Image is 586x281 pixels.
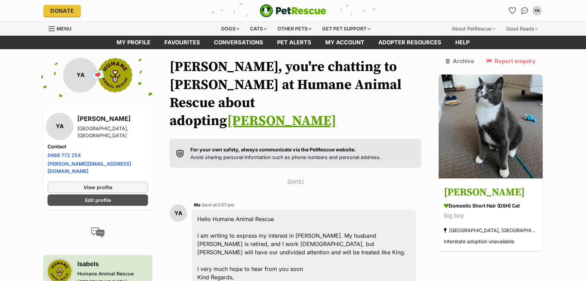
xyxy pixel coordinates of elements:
a: Help [448,36,476,49]
h4: Contact [48,143,148,150]
span: 3:57 pm [217,202,234,208]
span: Me [194,202,201,208]
span: 💌 [90,68,106,82]
div: YA [534,7,541,14]
img: logo-e224e6f780fb5917bec1dbf3a21bbac754714ae5b6737aabdf751b685950b380.svg [260,4,326,17]
img: chat-41dd97257d64d25036548639549fe6c8038ab92f7586957e7f3b1b290dea8141.svg [521,7,528,14]
a: Menu [49,22,76,34]
div: YA [48,114,72,139]
div: Dogs [216,22,244,36]
div: [GEOGRAPHIC_DATA], [GEOGRAPHIC_DATA] [444,226,537,235]
div: [GEOGRAPHIC_DATA], [GEOGRAPHIC_DATA] [77,125,148,139]
a: View profile [48,182,148,193]
a: Edit profile [48,194,148,206]
a: Conversations [519,5,530,16]
div: Good Reads [501,22,543,36]
p: Avoid sharing personal information such as phone numbers and personal address. [190,146,381,161]
div: Get pet support [317,22,375,36]
div: big boy [444,211,537,220]
a: conversations [207,36,270,49]
div: YA [170,204,187,222]
strong: For your own safety, always communicate via the PetRescue website. [190,147,356,152]
div: Other pets [273,22,316,36]
a: [PERSON_NAME][EMAIL_ADDRESS][DOMAIN_NAME] [48,161,131,174]
div: Domestic Short Hair (DSH) Cat [444,202,537,209]
a: 0488 772 254 [48,152,81,158]
span: Sent at [202,202,234,208]
a: Report enquiry [486,58,536,64]
a: [PERSON_NAME] Domestic Short Hair (DSH) Cat big boy [GEOGRAPHIC_DATA], [GEOGRAPHIC_DATA] Intersta... [439,179,543,251]
img: Humane Animal Rescue profile pic [98,58,132,93]
span: View profile [84,184,112,191]
p: [DATE] [170,178,421,185]
h3: [PERSON_NAME] [77,114,148,124]
a: My profile [110,36,157,49]
span: Interstate adoption unavailable [444,238,514,244]
ul: Account quick links [507,5,543,16]
a: Archive [446,58,474,64]
span: Menu [57,26,71,32]
h3: [PERSON_NAME] [444,185,537,200]
span: Edit profile [85,196,111,204]
div: About PetRescue [447,22,500,36]
a: Donate [43,5,81,17]
a: My account [318,36,371,49]
a: Pet alerts [270,36,318,49]
div: Humane Animal Rescue [77,270,148,277]
h1: [PERSON_NAME], you're chatting to [PERSON_NAME] at Humane Animal Rescue about adopting [170,58,421,130]
a: [PERSON_NAME] [227,112,336,130]
h3: Isabels [77,259,148,269]
a: Favourites [507,5,518,16]
a: PetRescue [260,4,326,17]
a: Favourites [157,36,207,49]
img: conversation-icon-4a6f8262b818ee0b60e3300018af0b2d0b884aa5de6e9bcb8d3d4eeb1a70a7c4.svg [91,227,105,238]
button: My account [532,5,543,16]
div: Cats [245,22,272,36]
div: YA [63,58,98,93]
a: Adopter resources [371,36,448,49]
img: Bruce [439,74,543,178]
